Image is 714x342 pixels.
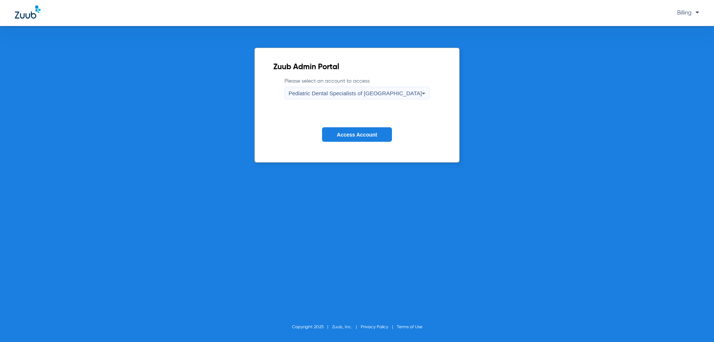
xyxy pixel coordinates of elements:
[322,127,392,142] button: Access Account
[397,325,422,329] a: Terms of Use
[361,325,388,329] a: Privacy Policy
[292,323,332,331] li: Copyright 2025
[677,10,699,16] span: Billing
[284,77,430,99] label: Please select an account to access
[15,6,41,19] img: Zuub Logo
[273,64,441,71] h2: Zuub Admin Portal
[289,90,422,96] span: Pediatric Dental Specialists of [GEOGRAPHIC_DATA]
[337,132,377,138] span: Access Account
[332,323,361,331] li: Zuub, Inc.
